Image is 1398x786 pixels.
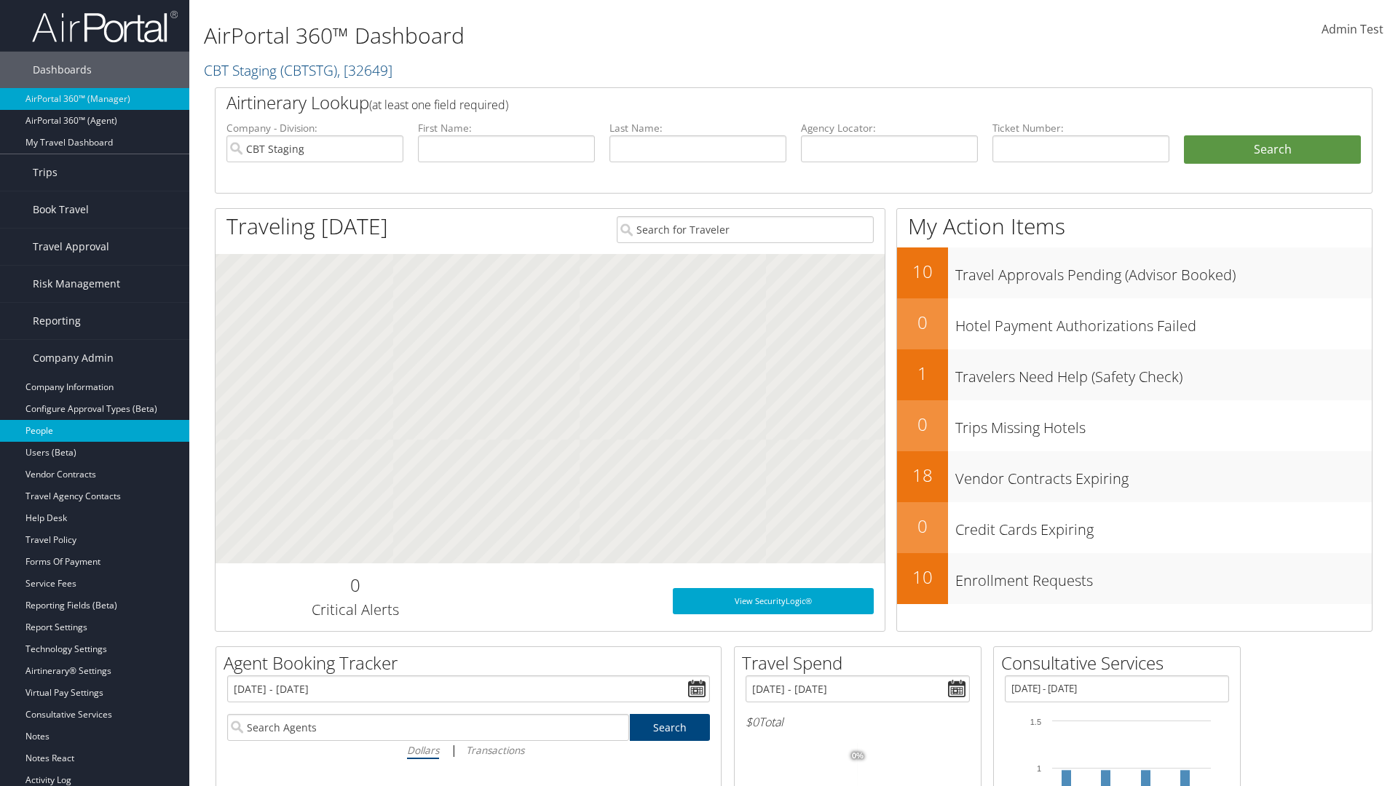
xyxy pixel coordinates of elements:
span: Book Travel [33,191,89,228]
a: 0Trips Missing Hotels [897,400,1372,451]
h2: 0 [897,514,948,539]
h2: Agent Booking Tracker [224,651,721,675]
h2: 1 [897,361,948,386]
h1: AirPortal 360™ Dashboard [204,20,990,51]
span: Trips [33,154,58,191]
span: Dashboards [33,52,92,88]
a: Admin Test [1322,7,1383,52]
i: Dollars [407,743,439,757]
label: Agency Locator: [801,121,978,135]
h3: Travel Approvals Pending (Advisor Booked) [955,258,1372,285]
span: Admin Test [1322,21,1383,37]
h2: 10 [897,259,948,284]
i: Transactions [466,743,524,757]
label: Ticket Number: [992,121,1169,135]
a: 0Hotel Payment Authorizations Failed [897,298,1372,349]
label: First Name: [418,121,595,135]
tspan: 0% [852,752,864,761]
h2: 0 [897,310,948,335]
h3: Vendor Contracts Expiring [955,461,1372,489]
h2: Airtinerary Lookup [226,90,1265,115]
span: ( CBTSTG ) [280,60,337,80]
label: Company - Division: [226,121,403,135]
h3: Hotel Payment Authorizations Failed [955,309,1372,336]
a: CBT Staging [204,60,392,80]
div: | [227,741,710,759]
button: Search [1184,135,1361,164]
tspan: 1.5 [1030,718,1041,726]
tspan: 1 [1037,764,1041,773]
h2: Travel Spend [742,651,981,675]
h2: Consultative Services [1001,651,1240,675]
a: View SecurityLogic® [673,588,874,614]
a: Search [630,714,711,741]
h1: My Action Items [897,211,1372,242]
a: 1Travelers Need Help (Safety Check) [897,349,1372,400]
a: 10Travel Approvals Pending (Advisor Booked) [897,247,1372,298]
h6: Total [746,714,970,730]
span: $0 [746,714,759,730]
span: , [ 32649 ] [337,60,392,80]
label: Last Name: [609,121,786,135]
h3: Critical Alerts [226,600,483,620]
a: 18Vendor Contracts Expiring [897,451,1372,502]
span: Travel Approval [33,229,109,265]
input: Search Agents [227,714,629,741]
h3: Credit Cards Expiring [955,512,1372,540]
h3: Trips Missing Hotels [955,410,1372,438]
a: 10Enrollment Requests [897,553,1372,604]
h2: 0 [226,573,483,598]
h3: Enrollment Requests [955,563,1372,591]
h2: 10 [897,565,948,589]
span: Company Admin [33,340,114,376]
a: 0Credit Cards Expiring [897,502,1372,553]
img: airportal-logo.png [32,9,178,44]
span: Risk Management [33,266,120,302]
span: Reporting [33,303,81,339]
h1: Traveling [DATE] [226,211,388,242]
h2: 0 [897,412,948,437]
h3: Travelers Need Help (Safety Check) [955,360,1372,387]
span: (at least one field required) [369,97,508,113]
input: Search for Traveler [617,216,874,243]
h2: 18 [897,463,948,488]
